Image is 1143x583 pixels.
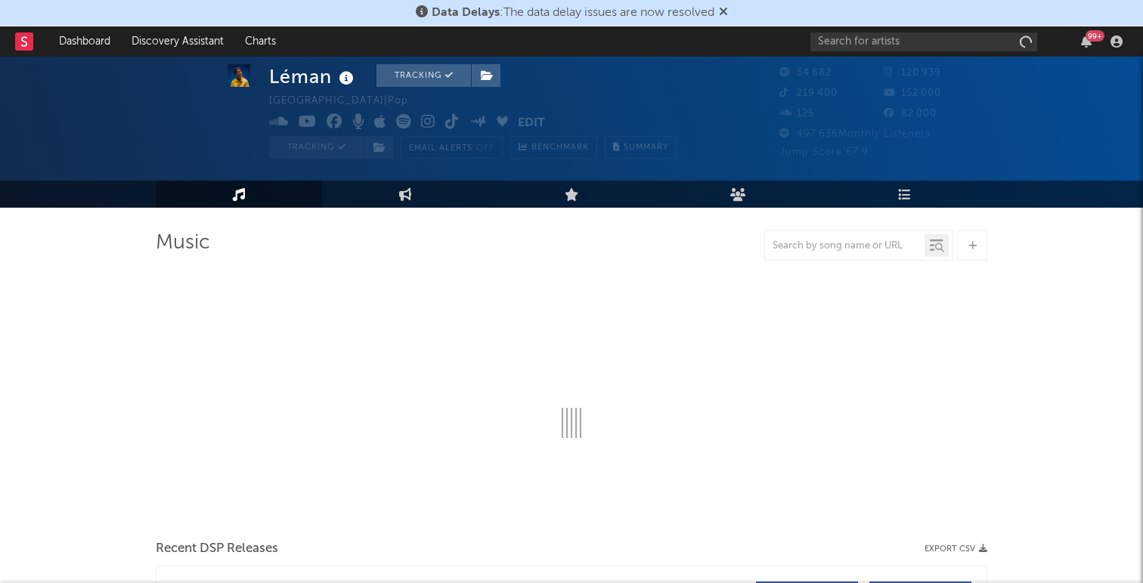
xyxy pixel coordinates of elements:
[531,139,589,157] span: Benchmark
[269,92,426,110] div: [GEOGRAPHIC_DATA] | Pop
[401,136,503,159] button: Email AlertsOff
[376,64,471,87] button: Tracking
[605,136,677,159] button: Summary
[779,88,838,98] span: 219 400
[518,114,545,133] button: Edit
[925,544,987,554] button: Export CSV
[765,240,925,252] input: Search by song name or URL
[779,109,814,119] span: 125
[624,143,668,152] span: Summary
[1081,35,1092,48] button: 99+
[884,88,941,98] span: 152 000
[432,7,500,19] span: Data Delays
[719,7,728,19] span: Dismiss
[884,109,937,119] span: 82 000
[48,26,121,57] a: Dashboard
[1086,30,1104,42] div: 99 +
[810,32,1037,51] input: Search for artists
[269,64,358,89] div: Léman
[884,68,941,78] span: 120 939
[510,136,597,159] a: Benchmark
[779,147,869,157] span: Jump Score: 67.9
[156,540,278,558] span: Recent DSP Releases
[121,26,234,57] a: Discovery Assistant
[779,129,931,139] span: 497 636 Monthly Listeners
[476,144,494,153] em: Off
[234,26,287,57] a: Charts
[779,68,832,78] span: 54 682
[432,7,714,19] span: : The data delay issues are now resolved
[269,136,364,159] button: Tracking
